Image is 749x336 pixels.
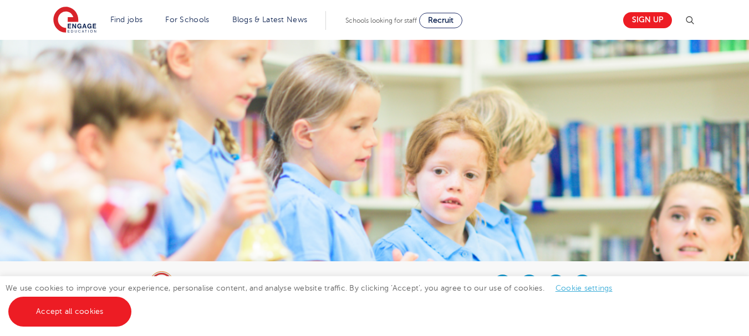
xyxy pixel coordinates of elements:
[419,13,462,28] a: Recruit
[53,7,96,34] img: Engage Education
[232,15,308,24] a: Blogs & Latest News
[110,15,143,24] a: Find jobs
[556,284,613,292] a: Cookie settings
[6,284,624,316] span: We use cookies to improve your experience, personalise content, and analyse website traffic. By c...
[428,16,454,24] span: Recruit
[165,15,209,24] a: For Schools
[8,297,131,327] a: Accept all cookies
[623,12,672,28] a: Sign up
[182,276,267,283] div: engage
[345,17,417,24] span: Schools looking for staff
